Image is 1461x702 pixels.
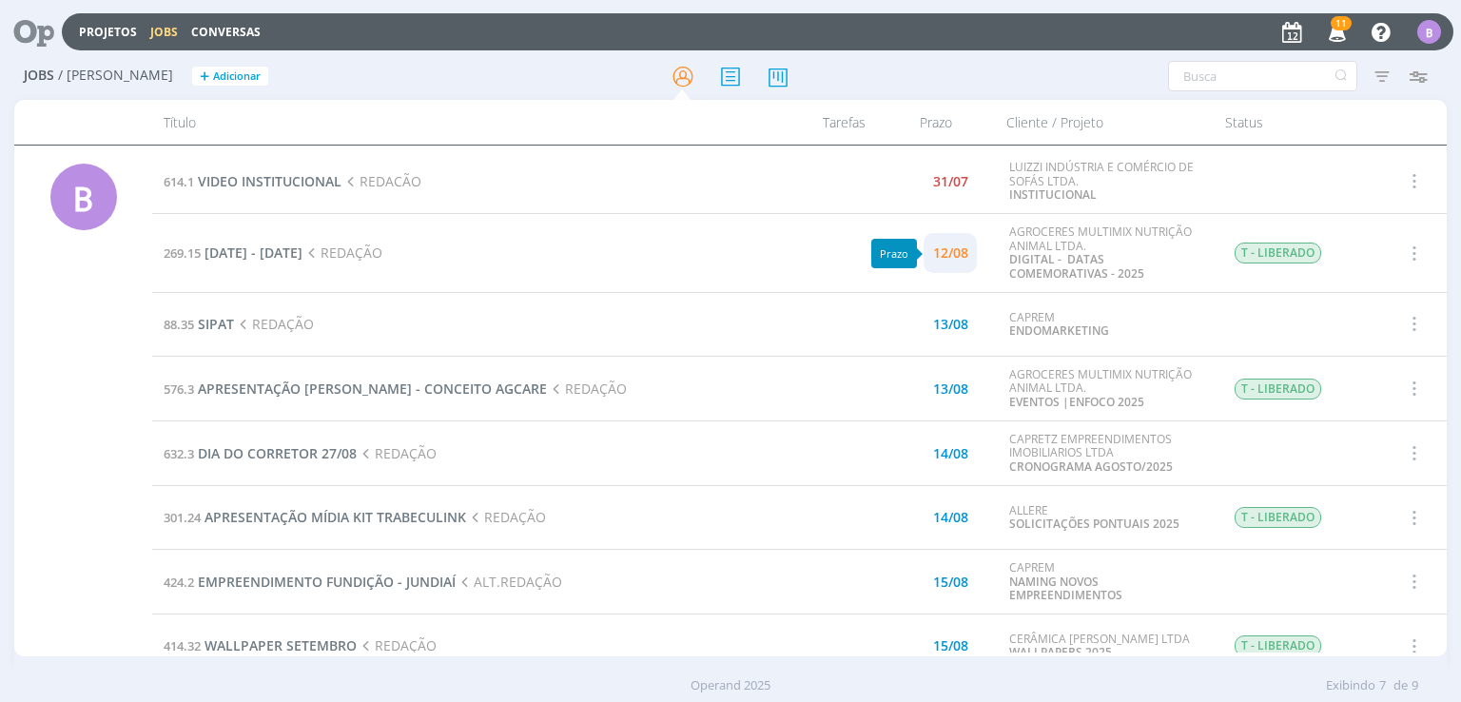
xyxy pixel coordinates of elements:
[164,508,466,526] a: 301.24APRESENTAÇÃO MÍDIA KIT TRABECULINK
[1214,100,1375,145] div: Status
[933,246,968,260] div: 12/08
[357,636,436,654] span: REDAÇÃO
[1417,20,1441,44] div: B
[1009,368,1205,409] div: AGROCERES MULTIMIX NUTRIÇÃO ANIMAL LTDA.
[164,316,194,333] span: 88.35
[1009,311,1205,339] div: CAPREM
[1009,504,1205,532] div: ALLERE
[1009,516,1179,532] a: SOLICITAÇÕES PONTUAIS 2025
[1009,394,1144,410] a: EVENTOS |ENFOCO 2025
[1009,633,1205,660] div: CERÂMICA [PERSON_NAME] LTDA
[73,25,143,40] button: Projetos
[933,511,968,524] div: 14/08
[198,444,357,462] span: DIA DO CORRETOR 27/08
[198,573,456,591] span: EMPREENDIMENTO FUNDIÇÃO - JUNDIAÍ
[933,575,968,589] div: 15/08
[164,315,234,333] a: 88.35SIPAT
[164,173,194,190] span: 614.1
[1009,251,1144,281] a: DIGITAL - DATAS COMEMORATIVAS - 2025
[164,573,456,591] a: 424.2EMPREENDIMENTO FUNDIÇÃO - JUNDIAÍ
[357,444,436,462] span: REDAÇÃO
[1009,561,1205,602] div: CAPREM
[1009,225,1205,281] div: AGROCERES MULTIMIX NUTRIÇÃO ANIMAL LTDA.
[933,639,968,653] div: 15/08
[164,380,194,398] span: 576.3
[79,24,137,40] a: Projetos
[58,68,173,84] span: / [PERSON_NAME]
[456,573,561,591] span: ALT.REDAÇÃO
[198,172,341,190] span: VIDEO INSTITUCIONAL
[198,315,234,333] span: SIPAT
[145,25,184,40] button: Jobs
[164,244,302,262] a: 269.15[DATE] - [DATE]
[234,315,313,333] span: REDAÇÃO
[1416,15,1442,49] button: B
[164,444,357,462] a: 632.3DIA DO CORRETOR 27/08
[152,100,762,145] div: Título
[1009,161,1205,202] div: LUIZZI INDÚSTRIA E COMÉRCIO DE SOFÁS LTDA.
[198,380,547,398] span: APRESENTAÇÃO [PERSON_NAME] - CONCEITO AGCARE
[1326,676,1375,695] span: Exibindo
[763,100,877,145] div: Tarefas
[24,68,54,84] span: Jobs
[1393,676,1408,695] span: de
[933,447,968,460] div: 14/08
[164,637,201,654] span: 414.32
[164,636,357,654] a: 414.32WALLPAPER SETEMBRO
[302,244,381,262] span: REDAÇÃO
[164,574,194,591] span: 424.2
[933,318,968,331] div: 13/08
[1316,15,1355,49] button: 11
[164,509,201,526] span: 301.24
[1235,635,1321,656] span: T - LIBERADO
[164,172,341,190] a: 614.1VIDEO INSTITUCIONAL
[933,382,968,396] div: 13/08
[205,508,466,526] span: APRESENTAÇÃO MÍDIA KIT TRABECULINK
[1009,433,1205,474] div: CAPRETZ EMPREENDIMENTOS IMOBILIARIOS LTDA
[1009,322,1109,339] a: ENDOMARKETING
[191,24,261,40] a: Conversas
[877,100,995,145] div: Prazo
[871,239,917,268] div: Prazo
[164,244,201,262] span: 269.15
[1235,507,1321,528] span: T - LIBERADO
[1009,574,1122,603] a: NAMING NOVOS EMPREENDIMENTOS
[1235,379,1321,400] span: T - LIBERADO
[205,636,357,654] span: WALLPAPER SETEMBRO
[164,445,194,462] span: 632.3
[192,67,268,87] button: +Adicionar
[1331,16,1352,30] span: 11
[200,67,209,87] span: +
[185,25,266,40] button: Conversas
[1235,243,1321,263] span: T - LIBERADO
[1412,676,1418,695] span: 9
[50,164,117,230] div: B
[547,380,626,398] span: REDAÇÃO
[164,380,547,398] a: 576.3APRESENTAÇÃO [PERSON_NAME] - CONCEITO AGCARE
[150,24,178,40] a: Jobs
[933,175,968,188] div: 31/07
[1168,61,1357,91] input: Busca
[466,508,545,526] span: REDAÇÃO
[1009,458,1173,475] a: CRONOGRAMA AGOSTO/2025
[205,244,302,262] span: [DATE] - [DATE]
[995,100,1214,145] div: Cliente / Projeto
[1009,644,1112,660] a: WALLPAPERS 2025
[1379,676,1386,695] span: 7
[213,70,261,83] span: Adicionar
[341,172,420,190] span: REDACÃO
[1009,186,1097,203] a: INSTITUCIONAL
